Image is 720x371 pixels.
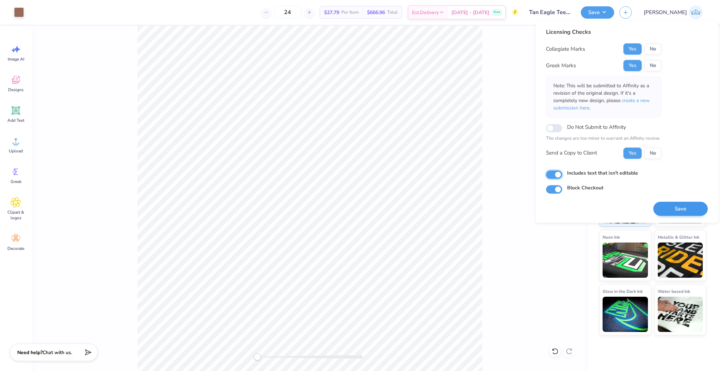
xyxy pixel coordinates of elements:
[451,9,489,16] span: [DATE] - [DATE]
[274,6,301,19] input: – –
[341,9,359,16] span: Per Item
[603,297,648,332] img: Glow in the Dark Ink
[581,6,614,19] button: Save
[603,243,648,278] img: Neon Ink
[254,353,261,360] div: Accessibility label
[412,9,439,16] span: Est. Delivery
[653,202,708,216] button: Save
[658,233,699,241] span: Metallic & Glitter Ink
[623,60,642,71] button: Yes
[524,5,576,19] input: Untitled Design
[546,149,597,157] div: Send a Copy to Client
[553,97,650,111] span: create a new submission here
[623,147,642,159] button: Yes
[367,9,385,16] span: $666.96
[546,28,661,36] div: Licensing Checks
[553,82,654,112] p: Note: This will be submitted to Affinity as a revision of the original design. If it's a complete...
[658,288,690,295] span: Water based Ink
[11,179,21,184] span: Greek
[603,288,643,295] span: Glow in the Dark Ink
[567,122,626,132] label: Do Not Submit to Affinity
[623,43,642,55] button: Yes
[644,43,661,55] button: No
[546,45,585,53] div: Collegiate Marks
[658,297,703,332] img: Water based Ink
[641,5,706,19] a: [PERSON_NAME]
[7,246,24,251] span: Decorate
[689,5,703,19] img: Josephine Amber Orros
[546,62,576,70] div: Greek Marks
[546,135,661,142] p: The changes are too minor to warrant an Affinity review.
[17,349,43,356] strong: Need help?
[644,8,687,17] span: [PERSON_NAME]
[603,233,620,241] span: Neon Ink
[324,9,339,16] span: $27.79
[658,243,703,278] img: Metallic & Glitter Ink
[8,56,24,62] span: Image AI
[567,184,603,191] label: Block Checkout
[567,169,638,177] label: Includes text that isn't editable
[7,118,24,123] span: Add Text
[387,9,398,16] span: Total
[644,147,661,159] button: No
[4,209,27,221] span: Clipart & logos
[9,148,23,154] span: Upload
[494,10,500,15] span: Free
[43,349,72,356] span: Chat with us.
[8,87,24,93] span: Designs
[644,60,661,71] button: No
